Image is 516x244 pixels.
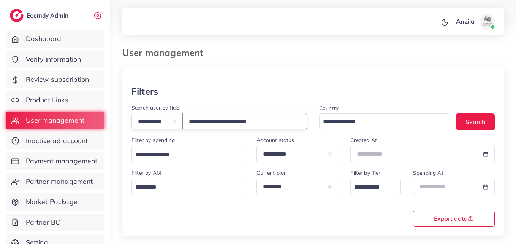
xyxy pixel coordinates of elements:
a: Verify information [6,51,104,68]
img: avatar [480,14,495,29]
label: Filter by spending [131,136,175,144]
h2: Ecomdy Admin [27,12,70,19]
label: Account status [256,136,294,144]
span: Market Package [26,197,78,207]
a: Partner management [6,173,104,190]
span: Partner management [26,177,93,187]
span: Export data [434,215,474,222]
label: Spending At [413,169,443,177]
a: Review subscription [6,71,104,88]
span: Dashboard [26,34,61,44]
a: Anzilaavatar [452,14,498,29]
input: Search for option [133,149,234,161]
span: Verify information [26,54,81,64]
span: Inactive ad account [26,136,88,146]
p: Anzila [456,17,475,26]
div: Search for option [319,113,450,129]
a: Partner BC [6,214,104,231]
span: Partner BC [26,217,60,227]
label: Filter by Tier [350,169,380,177]
label: Created At [350,136,377,144]
span: User management [26,115,84,125]
label: Country [319,104,339,112]
label: Filter by AM [131,169,161,177]
label: Search user by field [131,104,180,112]
a: Market Package [6,193,104,211]
label: Current plan [256,169,287,177]
span: Product Links [26,95,68,105]
h3: Filters [131,86,158,97]
a: Dashboard [6,30,104,48]
h3: User management [122,47,209,58]
input: Search for option [133,182,234,193]
input: Search for option [351,182,391,193]
span: Review subscription [26,75,89,85]
a: logoEcomdy Admin [10,9,70,22]
a: Product Links [6,91,104,109]
a: Payment management [6,152,104,170]
a: User management [6,112,104,129]
a: Inactive ad account [6,132,104,150]
div: Search for option [131,146,244,162]
button: Export data [413,211,495,227]
div: Search for option [350,179,401,195]
input: Search for option [320,116,440,128]
span: Payment management [26,156,98,166]
div: Search for option [131,179,244,195]
img: logo [10,9,24,22]
button: Search [456,113,495,130]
